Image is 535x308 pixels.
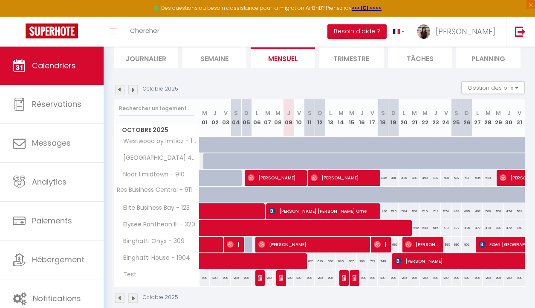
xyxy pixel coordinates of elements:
abbr: D [318,109,322,117]
abbr: D [465,109,469,117]
div: 200 [262,270,273,286]
div: 484 [451,203,462,219]
span: Mat R [258,270,262,286]
div: 200 [357,270,367,286]
div: 474 [504,203,515,219]
div: 493 [409,170,420,186]
th: 11 [304,99,315,137]
span: [PERSON_NAME] [374,236,388,252]
abbr: S [234,109,238,117]
li: Tâches [388,47,452,68]
div: 524 [514,203,525,219]
span: [PERSON_NAME] [311,170,378,186]
abbr: V [518,109,521,117]
span: [GEOGRAPHIC_DATA] 43 - 807 [116,153,201,163]
div: 200 [294,270,304,286]
img: logout [515,26,526,37]
th: 04 [231,99,241,137]
th: 06 [252,99,263,137]
div: 200 [441,270,451,286]
div: 574 [441,203,451,219]
li: Mensuel [251,47,315,68]
div: 200 [315,270,325,286]
abbr: S [381,109,385,117]
img: Super Booking [26,23,78,38]
div: 200 [231,270,241,286]
span: Hébergement [32,254,84,265]
th: 29 [493,99,504,137]
span: [PERSON_NAME] [248,170,304,186]
span: [PERSON_NAME] [227,236,241,252]
li: Journalier [114,47,178,68]
span: Elysee Pantheon III - 320 [116,220,197,229]
abbr: S [308,109,312,117]
div: 200 [210,270,220,286]
div: 200 [241,270,252,286]
th: 12 [315,99,325,137]
span: Paiements [32,215,72,226]
span: Analytics [32,176,67,187]
div: 532 [451,170,462,186]
button: Besoin d'aide ? [327,24,387,39]
abbr: M [275,109,281,117]
abbr: M [265,109,270,117]
th: 31 [514,99,525,137]
div: 507 [409,203,420,219]
div: 504 [399,203,409,219]
div: 200 [399,270,409,286]
span: Calendriers [32,60,76,71]
div: 496 [378,203,388,219]
div: 200 [493,270,504,286]
th: 01 [200,99,210,137]
div: 200 [283,270,294,286]
abbr: M [412,109,417,117]
span: [PERSON_NAME] [PERSON_NAME] Ome [269,203,379,219]
th: 05 [241,99,252,137]
div: 200 [483,270,493,286]
div: 200 [409,270,420,286]
abbr: J [360,109,364,117]
span: Binghatti Onyx - 309 [116,237,187,246]
span: Westwood by Imtiaz - 1006 [116,137,201,146]
div: 200 [514,270,525,286]
div: 513 [430,203,441,219]
span: Mat R [353,270,356,286]
div: 515 [388,203,399,219]
th: 15 [346,99,357,137]
span: Notifications [33,293,81,304]
th: 10 [294,99,304,137]
abbr: M [202,109,207,117]
abbr: L [403,109,405,117]
abbr: V [297,109,301,117]
div: 200 [430,270,441,286]
th: 20 [399,99,409,137]
span: [PERSON_NAME] [405,236,440,252]
div: 536 [472,170,483,186]
abbr: S [454,109,458,117]
abbr: J [434,109,437,117]
li: Semaine [182,47,247,68]
div: 200 [367,270,378,286]
th: 18 [378,99,388,137]
th: 17 [367,99,378,137]
th: 19 [388,99,399,137]
span: Binghatti House - 1904 [116,253,192,263]
abbr: M [486,109,491,117]
div: 890 [451,237,462,252]
div: 902 [462,237,472,252]
div: 515 [420,203,431,219]
span: [PERSON_NAME] [258,236,368,252]
div: 445 [378,170,388,186]
p: Octobre 2025 [143,293,178,302]
abbr: J [507,109,511,117]
div: 476 [399,170,409,186]
div: 200 [451,270,462,286]
abbr: L [256,109,258,117]
th: 24 [441,99,451,137]
th: 28 [483,99,493,137]
span: Mat R [279,270,283,286]
th: 07 [262,99,273,137]
li: Trimestre [319,47,384,68]
div: 200 [472,270,483,286]
div: 487 [430,170,441,186]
